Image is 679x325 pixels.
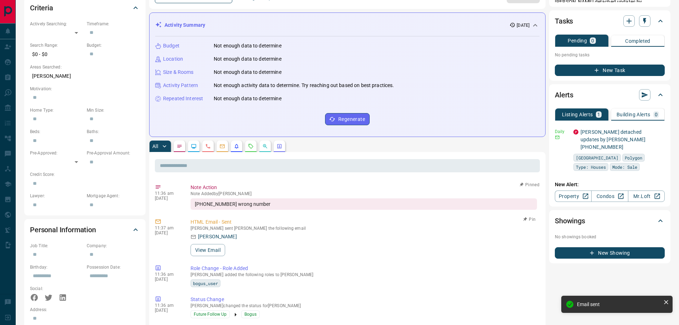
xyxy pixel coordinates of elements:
p: Social: [30,285,83,292]
p: HTML Email - Sent [191,218,537,226]
div: Email sent [577,301,660,307]
a: [PERSON_NAME] detached updates by [PERSON_NAME] [PHONE_NUMBER] [581,129,645,150]
p: Company: [87,243,140,249]
p: 11:37 am [155,225,180,230]
a: Condos [591,191,628,202]
p: Baths: [87,128,140,135]
p: Location [163,55,183,63]
p: Areas Searched: [30,64,140,70]
p: [PERSON_NAME] [198,233,237,240]
p: [DATE] [155,196,180,201]
p: Role Change - Role Added [191,265,537,272]
p: 11:36 am [155,272,180,277]
p: Possession Date: [87,264,140,270]
span: Bogus [244,311,257,318]
svg: Calls [205,143,211,149]
p: 11:36 am [155,303,180,308]
svg: Listing Alerts [234,143,239,149]
p: Mortgage Agent: [87,193,140,199]
p: Note Added by [PERSON_NAME] [191,191,537,196]
p: Note Action [191,184,537,191]
p: 1 [597,112,600,117]
div: property.ca [573,130,578,134]
p: Home Type: [30,107,83,113]
p: [DATE] [155,230,180,235]
svg: Agent Actions [277,143,282,149]
p: Status Change [191,296,537,303]
svg: Email [555,135,560,140]
p: Repeated Interest [163,95,203,102]
p: Activity Summary [164,21,205,29]
p: Birthday: [30,264,83,270]
p: Listing Alerts [562,112,593,117]
p: Not enough data to determine [214,95,282,102]
p: Budget [163,42,179,50]
span: bogus_user [193,280,218,287]
p: Not enough data to determine [214,68,282,76]
p: Not enough data to determine [214,42,282,50]
h2: Alerts [555,89,573,101]
div: [PHONE_NUMBER] wrong number [191,198,537,210]
p: Not enough data to determine [214,55,282,63]
h2: Tasks [555,15,573,27]
p: [DATE] [155,277,180,282]
div: Tasks [555,12,665,30]
p: Pre-Approval Amount: [87,150,140,156]
p: Daily [555,128,569,135]
button: Pin [519,216,540,223]
svg: Emails [219,143,225,149]
span: Mode: Sale [612,163,637,171]
svg: Requests [248,143,254,149]
p: Completed [625,39,650,44]
p: 0 [655,112,658,117]
div: Showings [555,212,665,229]
p: [DATE] [155,308,180,313]
p: Beds: [30,128,83,135]
p: Building Alerts [617,112,650,117]
svg: Lead Browsing Activity [191,143,197,149]
div: Personal Information [30,221,140,238]
p: Lawyer: [30,193,83,199]
span: [GEOGRAPHIC_DATA] [576,154,618,161]
p: $0 - $0 [30,49,83,60]
p: All [152,144,158,149]
button: Pinned [519,182,540,188]
span: Future Follow Up [194,311,227,318]
h2: Criteria [30,2,53,14]
p: Pre-Approved: [30,150,83,156]
p: Pending [568,38,587,43]
p: Timeframe: [87,21,140,27]
p: Search Range: [30,42,83,49]
p: Activity Pattern [163,82,198,89]
p: New Alert: [555,181,665,188]
p: [PERSON_NAME] changed the status for [PERSON_NAME] [191,303,537,308]
h2: Showings [555,215,585,227]
p: Min Size: [87,107,140,113]
p: Job Title: [30,243,83,249]
div: Activity Summary[DATE] [155,19,539,32]
button: Regenerate [325,113,370,125]
h2: Personal Information [30,224,96,235]
svg: Notes [177,143,182,149]
p: 0 [591,38,594,43]
p: No showings booked [555,234,665,240]
p: [PERSON_NAME] added the following roles to [PERSON_NAME] [191,272,537,277]
p: Not enough activity data to determine. Try reaching out based on best practices. [214,82,394,89]
p: Motivation: [30,86,140,92]
svg: Opportunities [262,143,268,149]
div: Alerts [555,86,665,103]
p: [PERSON_NAME] [30,70,140,82]
a: Mr.Loft [628,191,665,202]
span: Type: Houses [576,163,606,171]
p: Actively Searching: [30,21,83,27]
p: [DATE] [517,22,529,29]
p: Size & Rooms [163,68,194,76]
p: Credit Score: [30,171,140,178]
button: View Email [191,244,225,256]
p: [PERSON_NAME] sent [PERSON_NAME] the following email [191,226,537,231]
a: Property [555,191,592,202]
p: 11:36 am [155,191,180,196]
button: New Task [555,65,665,76]
p: Budget: [87,42,140,49]
p: Address: [30,306,140,313]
